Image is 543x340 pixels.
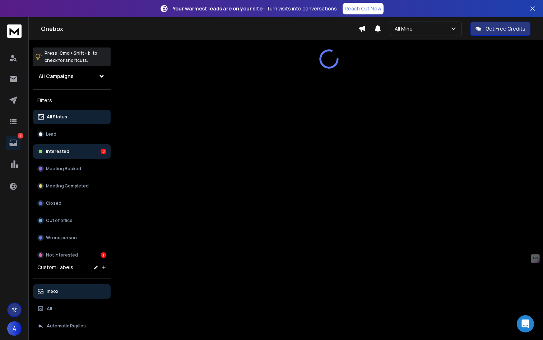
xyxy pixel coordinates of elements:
[345,5,381,12] p: Reach Out Now
[46,183,89,189] p: Meeting Completed
[33,248,111,262] button: Not Interested1
[101,149,106,154] div: 2
[33,302,111,316] button: All
[46,218,73,223] p: Out of office
[37,264,73,271] h3: Custom Labels
[101,252,106,258] div: 1
[33,110,111,124] button: All Status
[47,306,52,312] p: All
[33,284,111,299] button: Inbox
[47,323,86,329] p: Automatic Replies
[47,289,59,294] p: Inbox
[33,162,111,176] button: Meeting Booked
[395,25,416,32] p: All Mine
[33,179,111,193] button: Meeting Completed
[33,196,111,210] button: Closed
[45,50,97,64] p: Press to check for shortcuts.
[46,252,78,258] p: Not Interested
[173,5,263,12] strong: Your warmest leads are on your site
[47,114,67,120] p: All Status
[41,24,358,33] h1: Onebox
[33,69,111,83] button: All Campaigns
[33,319,111,333] button: Automatic Replies
[33,231,111,245] button: Wrong person
[46,200,61,206] p: Closed
[46,235,77,241] p: Wrong person
[46,149,69,154] p: Interested
[59,49,91,57] span: Cmd + Shift + k
[7,24,22,38] img: logo
[18,133,23,139] p: 1
[486,25,525,32] p: Get Free Credits
[39,73,74,80] h1: All Campaigns
[46,166,81,172] p: Meeting Booked
[470,22,530,36] button: Get Free Credits
[33,127,111,141] button: Lead
[7,321,22,336] button: A
[33,95,111,105] h3: Filters
[517,315,534,332] div: Open Intercom Messenger
[33,144,111,159] button: Interested2
[173,5,337,12] p: – Turn visits into conversations
[46,131,56,137] p: Lead
[343,3,384,14] a: Reach Out Now
[6,136,20,150] a: 1
[33,213,111,228] button: Out of office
